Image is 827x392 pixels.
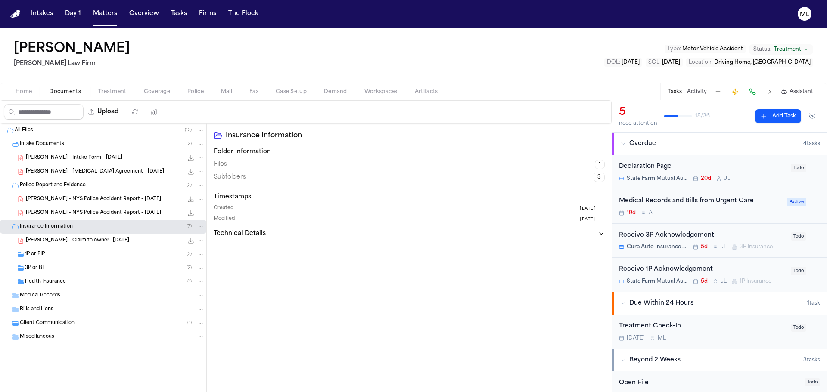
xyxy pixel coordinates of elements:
[187,209,195,217] button: Download J. Costello - NYS Police Accident Report - 6.30.25
[10,10,21,18] img: Finch Logo
[619,105,657,119] div: 5
[781,88,813,95] button: Assistant
[25,251,45,258] span: 1P or PIP
[25,265,44,272] span: 3P or BI
[25,278,66,286] span: Health Insurance
[619,162,786,172] div: Declaration Page
[805,378,820,386] span: Todo
[807,300,820,307] span: 1 task
[803,357,820,364] span: 3 task s
[98,88,127,95] span: Treatment
[686,58,813,67] button: Edit Location: Driving Home, NY
[20,141,64,148] span: Intake Documents
[187,236,195,245] button: Download J. Costello - Claim to owner- 7.22.25
[774,46,801,53] span: Treatment
[187,252,192,256] span: ( 3 )
[612,258,827,292] div: Open task: Receive 1P Acknowledgement
[324,88,347,95] span: Demand
[579,216,596,223] span: [DATE]
[84,104,124,120] button: Upload
[579,205,596,212] span: [DATE]
[187,279,192,284] span: ( 1 )
[619,321,786,331] div: Treatment Check-In
[214,216,235,223] span: Modified
[729,86,741,98] button: Create Immediate Task
[791,164,806,172] span: Todo
[627,335,645,342] span: [DATE]
[629,356,681,364] span: Beyond 2 Weeks
[668,88,682,95] button: Tasks
[90,6,121,22] button: Matters
[187,88,204,95] span: Police
[20,223,73,231] span: Insurance Information
[721,278,727,285] span: J L
[790,88,813,95] span: Assistant
[14,59,134,69] h2: [PERSON_NAME] Law Firm
[20,333,54,341] span: Miscellaneous
[619,231,786,241] div: Receive 3P Acknowledgement
[16,88,32,95] span: Home
[746,86,759,98] button: Make a Call
[62,6,84,22] button: Day 1
[612,133,827,155] button: Overdue4tasks
[20,320,75,327] span: Client Communication
[26,237,129,244] span: [PERSON_NAME] - Claim to owner- [DATE]
[607,60,620,65] span: DOL :
[214,148,605,156] h3: Folder Information
[740,278,771,285] span: 1P Insurance
[4,104,84,120] input: Search files
[579,216,605,223] button: [DATE]
[701,278,708,285] span: 5d
[221,88,232,95] span: Mail
[612,315,827,349] div: Open task: Treatment Check-In
[196,6,220,22] button: Firms
[26,154,122,162] span: [PERSON_NAME] - Intake Form - [DATE]
[214,173,246,182] span: Subfolders
[214,193,605,201] h3: Timestamps
[214,229,605,238] button: Technical Details
[619,265,786,275] div: Receive 1P Acknowledgement
[214,205,233,212] span: Created
[595,160,605,169] span: 1
[28,6,56,22] button: Intakes
[629,299,693,308] span: Due Within 24 Hours
[622,60,640,65] span: [DATE]
[187,142,192,146] span: ( 2 )
[14,41,130,57] button: Edit matter name
[144,88,170,95] span: Coverage
[26,210,161,217] span: [PERSON_NAME] - NYS Police Accident Report - [DATE]
[658,335,666,342] span: M L
[187,265,192,270] span: ( 2 )
[721,244,727,250] span: J L
[805,109,820,123] button: Hide completed tasks (⌘⇧H)
[579,205,605,212] button: [DATE]
[648,60,661,65] span: SOL :
[15,127,33,134] span: All Files
[712,86,724,98] button: Add Task
[787,198,806,206] span: Active
[168,6,190,22] button: Tasks
[695,113,710,120] span: 18 / 36
[714,60,811,65] span: Driving Home, [GEOGRAPHIC_DATA]
[627,175,688,182] span: State Farm Mutual Automobile Insurance Company
[185,128,192,133] span: ( 12 )
[225,6,262,22] button: The Flock
[187,154,195,162] button: Download J. Costello - Intake Form - 7.21.25
[20,292,60,299] span: Medical Records
[187,183,192,188] span: ( 2 )
[187,321,192,325] span: ( 1 )
[612,189,827,224] div: Open task: Medical Records and Bills from Urgent Care
[755,109,801,123] button: Add Task
[619,120,657,127] div: need attention
[126,6,162,22] a: Overview
[26,168,164,176] span: [PERSON_NAME] - [MEDICAL_DATA] Agreement - [DATE]
[214,229,266,238] h3: Technical Details
[20,306,53,313] span: Bills and Liens
[687,88,707,95] button: Activity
